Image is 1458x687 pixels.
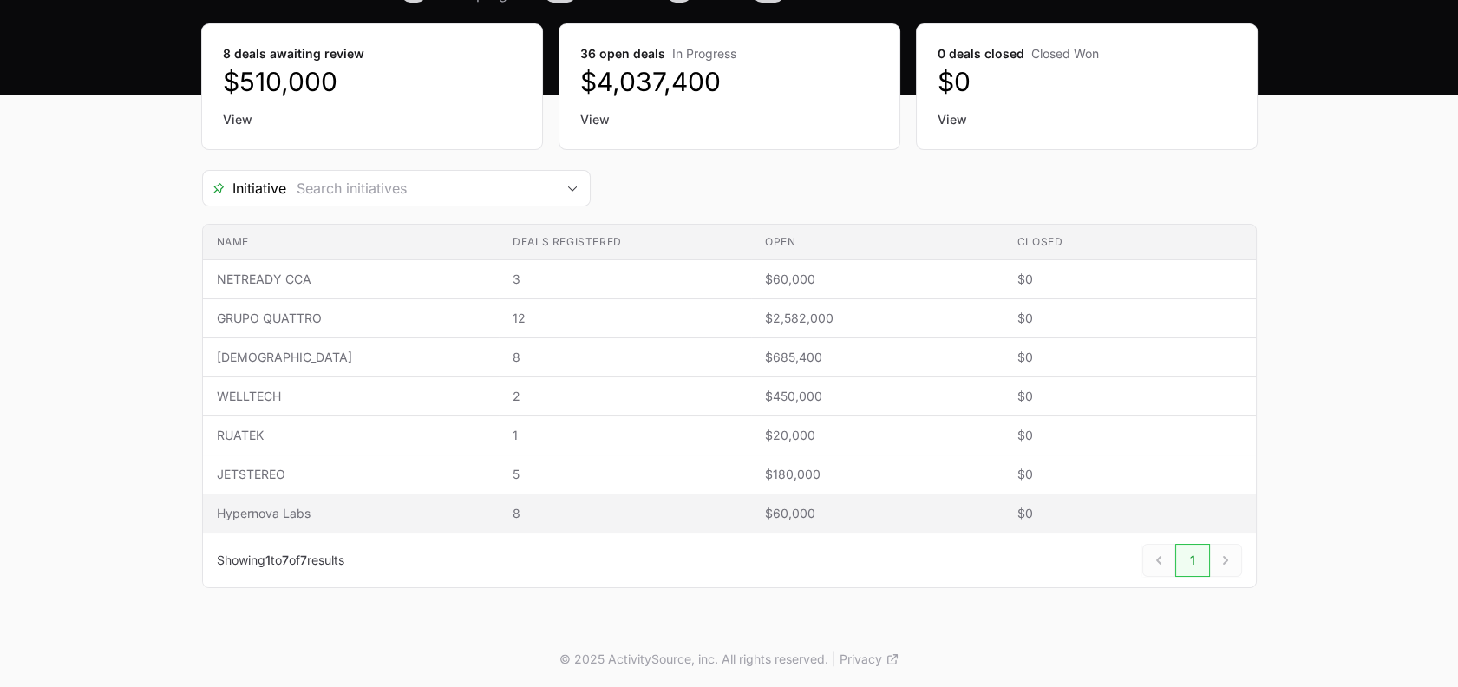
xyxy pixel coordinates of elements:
[938,66,1236,97] dd: $0
[300,553,307,567] span: 7
[513,388,737,405] span: 2
[938,111,1236,128] a: View
[223,66,521,97] dd: $510,000
[1017,388,1242,405] span: $0
[938,45,1236,62] dt: 0 deals closed
[765,466,990,483] span: $180,000
[580,111,879,128] a: View
[580,66,879,97] dd: $4,037,400
[217,349,486,366] span: [DEMOGRAPHIC_DATA]
[1017,466,1242,483] span: $0
[217,427,486,444] span: RUATEK
[202,170,1257,588] section: Deals Filters
[513,505,737,522] span: 8
[1017,505,1242,522] span: $0
[499,225,751,260] th: Deals registered
[765,505,990,522] span: $60,000
[513,349,737,366] span: 8
[217,552,344,569] p: Showing to of results
[203,225,500,260] th: Name
[1175,544,1210,577] a: 1
[217,466,486,483] span: JETSTEREO
[203,178,286,199] span: Initiative
[217,310,486,327] span: GRUPO QUATTRO
[840,651,899,668] a: Privacy
[223,111,521,128] a: View
[1031,46,1099,61] span: Closed Won
[513,271,737,288] span: 3
[223,45,521,62] dt: 8 deals awaiting review
[765,310,990,327] span: $2,582,000
[765,271,990,288] span: $60,000
[765,427,990,444] span: $20,000
[1004,225,1256,260] th: Closed
[217,271,486,288] span: NETREADY CCA
[1017,349,1242,366] span: $0
[751,225,1004,260] th: Open
[513,310,737,327] span: 12
[265,553,271,567] span: 1
[832,651,836,668] span: |
[217,388,486,405] span: WELLTECH
[580,45,879,62] dt: 36 open deals
[217,505,486,522] span: Hypernova Labs
[513,466,737,483] span: 5
[286,171,555,206] input: Search initiatives
[672,46,736,61] span: In Progress
[555,171,590,206] div: Open
[1017,427,1242,444] span: $0
[282,553,289,567] span: 7
[513,427,737,444] span: 1
[559,651,828,668] p: © 2025 ActivitySource, inc. All rights reserved.
[765,349,990,366] span: $685,400
[1017,310,1242,327] span: $0
[1017,271,1242,288] span: $0
[765,388,990,405] span: $450,000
